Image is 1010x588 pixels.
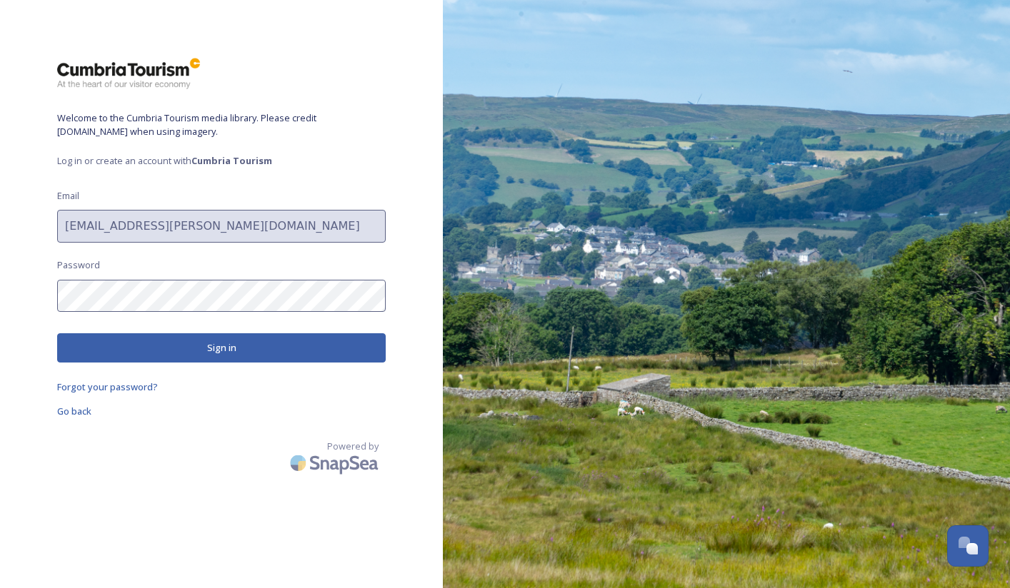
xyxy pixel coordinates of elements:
button: Open Chat [947,525,989,567]
span: Password [57,258,100,272]
span: Forgot your password? [57,380,158,393]
button: Sign in [57,333,386,363]
span: Log in or create an account with [57,154,386,168]
span: Powered by [327,440,379,453]
strong: Cumbria Tourism [191,154,272,167]
input: john.doe@snapsea.io [57,210,386,243]
span: Welcome to the Cumbria Tourism media library. Please credit [DOMAIN_NAME] when using imagery. [57,111,386,138]
img: ct_logo.png [57,57,200,90]
img: SnapSea Logo [286,446,386,480]
span: Email [57,189,79,203]
span: Go back [57,405,91,417]
a: Forgot your password? [57,378,386,395]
